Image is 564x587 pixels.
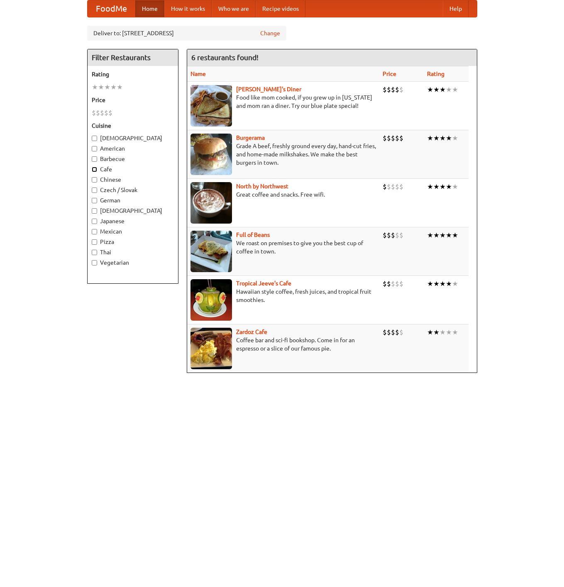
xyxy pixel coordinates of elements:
[383,71,396,77] a: Price
[395,279,399,288] li: $
[452,279,458,288] li: ★
[190,93,376,110] p: Food like mom cooked, if you grew up in [US_STATE] and mom ran a diner. Try our blue plate special!
[391,279,395,288] li: $
[387,231,391,240] li: $
[236,134,265,141] b: Burgerama
[92,156,97,162] input: Barbecue
[383,231,387,240] li: $
[92,198,97,203] input: German
[446,182,452,191] li: ★
[439,182,446,191] li: ★
[427,85,433,94] li: ★
[92,188,97,193] input: Czech / Slovak
[190,71,206,77] a: Name
[190,336,376,353] p: Coffee bar and sci-fi bookshop. Come in for an espresso or a slice of our famous pie.
[92,146,97,151] input: American
[439,85,446,94] li: ★
[92,165,174,173] label: Cafe
[399,231,403,240] li: $
[236,329,267,335] a: Zardoz Cafe
[190,182,232,224] img: north.jpg
[92,186,174,194] label: Czech / Slovak
[427,134,433,143] li: ★
[383,85,387,94] li: $
[452,85,458,94] li: ★
[399,328,403,337] li: $
[452,182,458,191] li: ★
[191,54,259,61] ng-pluralize: 6 restaurants found!
[92,136,97,141] input: [DEMOGRAPHIC_DATA]
[399,134,403,143] li: $
[108,108,112,117] li: $
[427,231,433,240] li: ★
[92,196,174,205] label: German
[427,279,433,288] li: ★
[446,279,452,288] li: ★
[446,231,452,240] li: ★
[92,238,174,246] label: Pizza
[92,239,97,245] input: Pizza
[135,0,164,17] a: Home
[399,85,403,94] li: $
[92,258,174,267] label: Vegetarian
[100,108,104,117] li: $
[92,177,97,183] input: Chinese
[387,279,391,288] li: $
[104,83,110,92] li: ★
[190,279,232,321] img: jeeves.jpg
[190,134,232,175] img: burgerama.jpg
[92,207,174,215] label: [DEMOGRAPHIC_DATA]
[88,0,135,17] a: FoodMe
[387,182,391,191] li: $
[391,85,395,94] li: $
[439,279,446,288] li: ★
[92,144,174,153] label: American
[446,85,452,94] li: ★
[391,231,395,240] li: $
[236,183,288,190] a: North by Northwest
[92,248,174,256] label: Thai
[110,83,117,92] li: ★
[433,279,439,288] li: ★
[427,182,433,191] li: ★
[395,328,399,337] li: $
[92,83,98,92] li: ★
[92,227,174,236] label: Mexican
[391,328,395,337] li: $
[92,167,97,172] input: Cafe
[190,328,232,369] img: zardoz.jpg
[92,229,97,234] input: Mexican
[399,279,403,288] li: $
[236,280,291,287] a: Tropical Jeeve's Cafe
[443,0,469,17] a: Help
[92,208,97,214] input: [DEMOGRAPHIC_DATA]
[117,83,123,92] li: ★
[190,239,376,256] p: We roast on premises to give you the best cup of coffee in town.
[92,250,97,255] input: Thai
[96,108,100,117] li: $
[88,49,178,66] h4: Filter Restaurants
[427,328,433,337] li: ★
[236,86,301,93] a: [PERSON_NAME]'s Diner
[236,231,270,238] a: Full of Beans
[212,0,256,17] a: Who we are
[104,108,108,117] li: $
[395,231,399,240] li: $
[387,134,391,143] li: $
[383,134,387,143] li: $
[439,328,446,337] li: ★
[383,182,387,191] li: $
[433,182,439,191] li: ★
[190,85,232,127] img: sallys.jpg
[92,175,174,184] label: Chinese
[387,85,391,94] li: $
[452,134,458,143] li: ★
[92,260,97,265] input: Vegetarian
[433,328,439,337] li: ★
[260,29,280,37] a: Change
